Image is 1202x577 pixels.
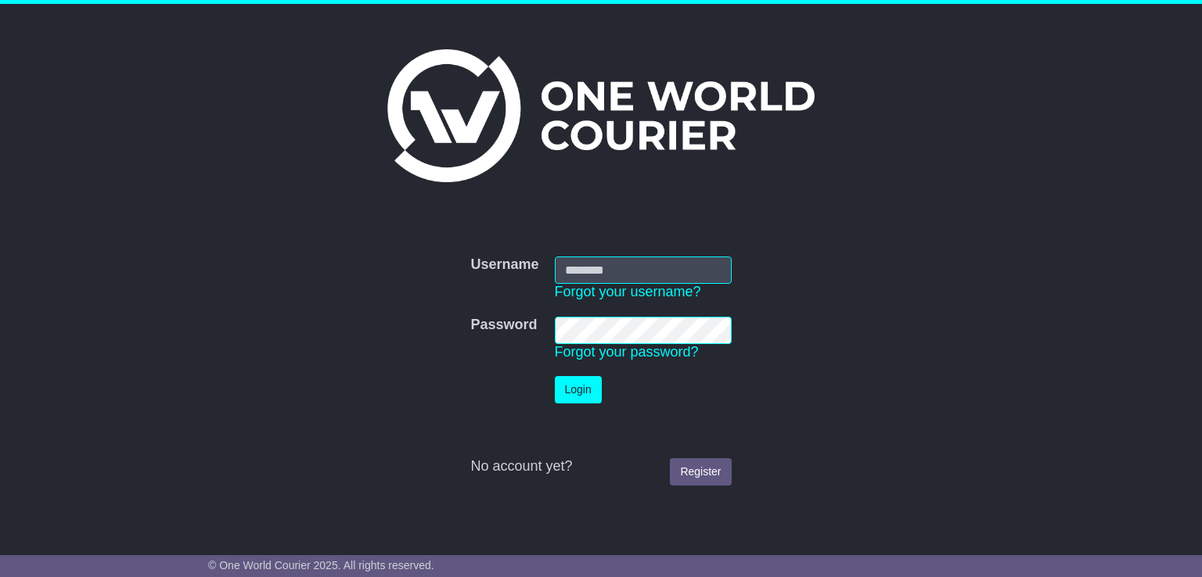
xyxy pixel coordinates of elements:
[208,559,434,572] span: © One World Courier 2025. All rights reserved.
[555,344,699,360] a: Forgot your password?
[670,458,731,486] a: Register
[470,458,731,475] div: No account yet?
[555,376,602,403] button: Login
[470,317,537,334] label: Password
[387,49,815,182] img: One World
[555,284,701,299] a: Forgot your username?
[470,256,538,274] label: Username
